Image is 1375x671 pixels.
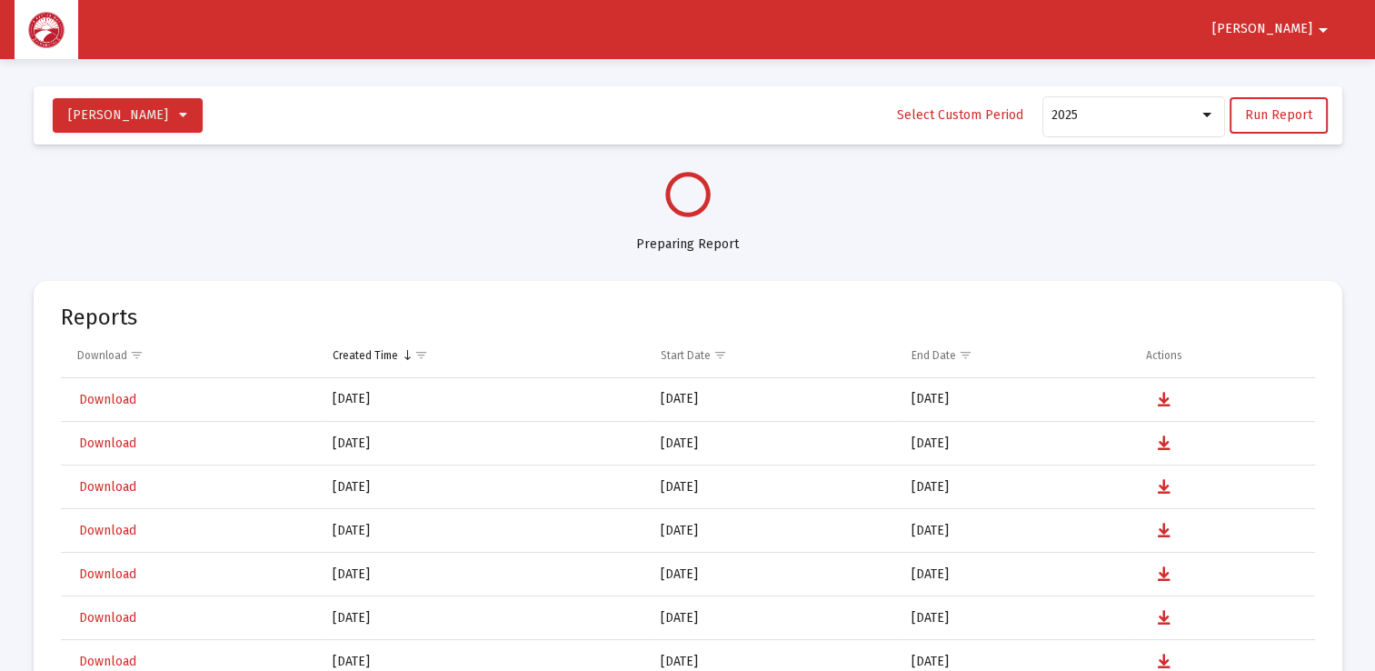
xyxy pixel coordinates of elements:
[1133,334,1315,377] td: Column Actions
[79,436,136,451] span: Download
[648,334,898,377] td: Column Start Date
[79,392,136,407] span: Download
[899,509,1133,553] td: [DATE]
[899,466,1133,509] td: [DATE]
[333,522,635,540] div: [DATE]
[333,348,398,363] div: Created Time
[899,553,1133,596] td: [DATE]
[53,98,203,133] button: [PERSON_NAME]
[79,479,136,495] span: Download
[648,553,898,596] td: [DATE]
[1146,348,1182,363] div: Actions
[28,12,65,48] img: Dashboard
[68,107,168,123] span: [PERSON_NAME]
[1245,107,1312,123] span: Run Report
[648,509,898,553] td: [DATE]
[333,435,635,453] div: [DATE]
[320,334,648,377] td: Column Created Time
[959,348,972,362] span: Show filter options for column 'End Date'
[899,596,1133,640] td: [DATE]
[648,466,898,509] td: [DATE]
[130,348,144,362] span: Show filter options for column 'Download'
[648,422,898,466] td: [DATE]
[79,654,136,669] span: Download
[77,348,127,363] div: Download
[648,596,898,640] td: [DATE]
[899,378,1133,422] td: [DATE]
[333,609,635,627] div: [DATE]
[333,478,635,496] div: [DATE]
[1191,11,1356,47] button: [PERSON_NAME]
[61,308,137,326] mat-card-title: Reports
[414,348,428,362] span: Show filter options for column 'Created Time'
[34,217,1342,254] div: Preparing Report
[1212,22,1312,37] span: [PERSON_NAME]
[899,334,1133,377] td: Column End Date
[61,334,321,377] td: Column Download
[899,422,1133,466] td: [DATE]
[1312,12,1334,48] mat-icon: arrow_drop_down
[333,390,635,408] div: [DATE]
[79,566,136,582] span: Download
[79,523,136,538] span: Download
[648,378,898,422] td: [DATE]
[79,610,136,626] span: Download
[912,348,956,363] div: End Date
[1051,107,1078,123] span: 2025
[333,653,635,671] div: [DATE]
[897,107,1023,123] span: Select Custom Period
[333,566,635,584] div: [DATE]
[1230,97,1328,134] button: Run Report
[713,348,727,362] span: Show filter options for column 'Start Date'
[661,348,711,363] div: Start Date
